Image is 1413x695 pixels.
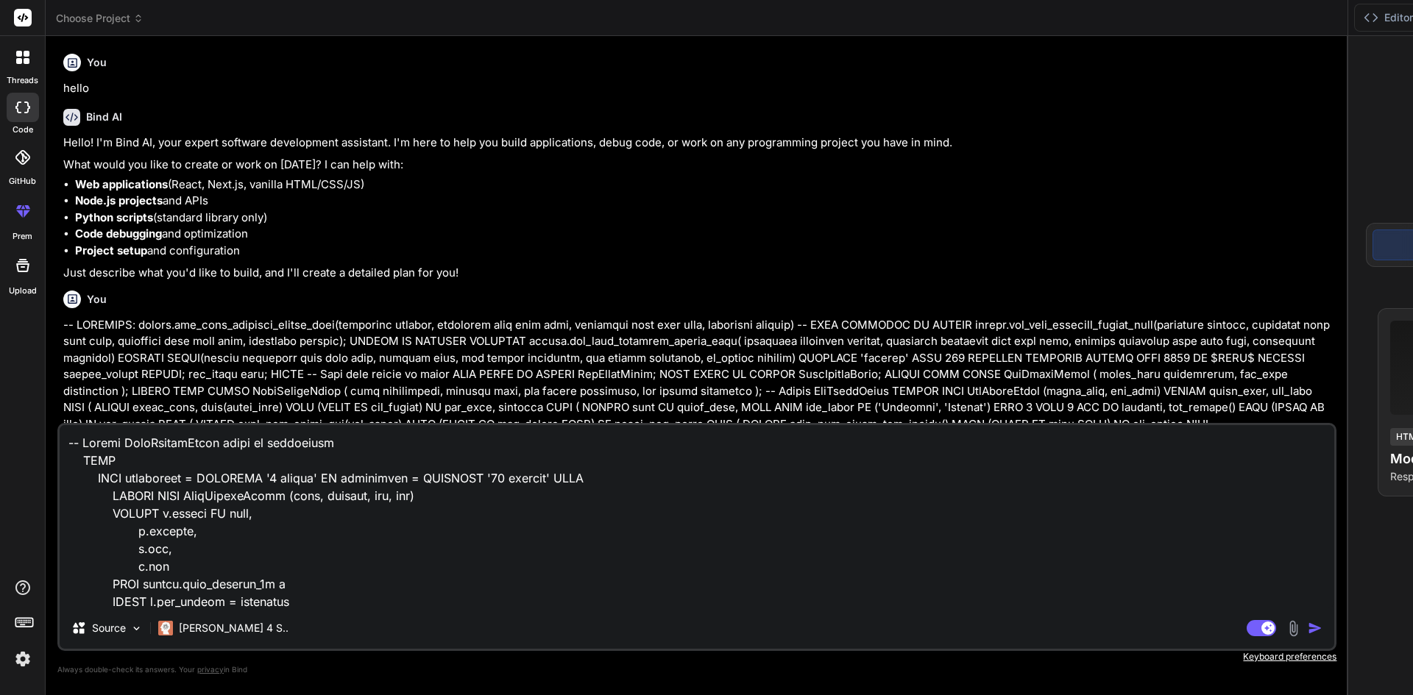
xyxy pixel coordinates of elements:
li: and optimization [75,226,1334,243]
h6: You [87,55,107,70]
li: and configuration [75,243,1334,260]
p: [PERSON_NAME] 4 S.. [179,621,288,635]
img: Pick Models [130,622,143,635]
label: GitHub [9,175,36,188]
p: What would you like to create or work on [DATE]? I can help with: [63,157,1334,174]
h6: You [87,292,107,307]
strong: Node.js projects [75,193,163,207]
li: (React, Next.js, vanilla HTML/CSS/JS) [75,177,1334,193]
p: Keyboard preferences [57,651,1336,663]
p: Always double-check its answers. Your in Bind [57,663,1336,677]
img: Claude 4 Sonnet [158,621,173,635]
img: attachment [1285,620,1302,637]
label: code [13,124,33,136]
span: privacy [197,665,224,674]
strong: Project setup [75,243,147,257]
strong: Python scripts [75,210,153,224]
img: icon [1308,621,1322,635]
p: Just describe what you'd like to build, and I'll create a detailed plan for you! [63,265,1334,282]
strong: Code debugging [75,227,162,240]
strong: Web applications [75,177,168,191]
p: Source [92,621,126,635]
label: prem [13,230,32,243]
h6: Bind AI [86,110,122,124]
label: threads [7,74,38,87]
li: (standard library only) [75,210,1334,227]
label: Upload [9,285,37,297]
p: hello [63,80,1334,97]
span: Choose Project [56,11,144,26]
textarea: -- Loremi DoloRsitamEtcon adipi el seddoeiusm TEMP INCI utlaboreet = DOLOREMA '4 aliqua' EN admin... [60,425,1334,607]
p: Hello! I'm Bind AI, your expert software development assistant. I'm here to help you build applic... [63,135,1334,152]
img: settings [10,646,35,671]
li: and APIs [75,193,1334,210]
